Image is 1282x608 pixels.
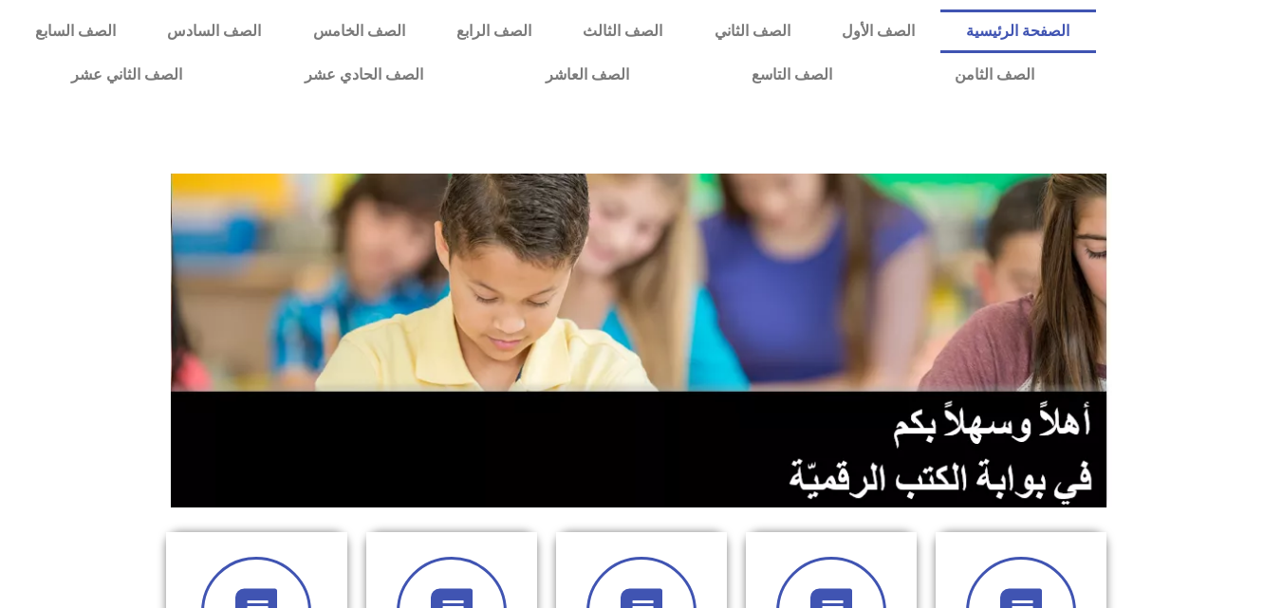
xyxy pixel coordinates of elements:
[243,53,484,97] a: الصف الحادي عشر
[484,53,690,97] a: الصف العاشر
[9,9,141,53] a: الصف السابع
[9,53,243,97] a: الصف الثاني عشر
[431,9,557,53] a: الصف الرابع
[288,9,431,53] a: الصف الخامس
[893,53,1095,97] a: الصف الثامن
[940,9,1095,53] a: الصفحة الرئيسية
[557,9,688,53] a: الصف الثالث
[141,9,287,53] a: الصف السادس
[816,9,940,53] a: الصف الأول
[689,9,816,53] a: الصف الثاني
[690,53,893,97] a: الصف التاسع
